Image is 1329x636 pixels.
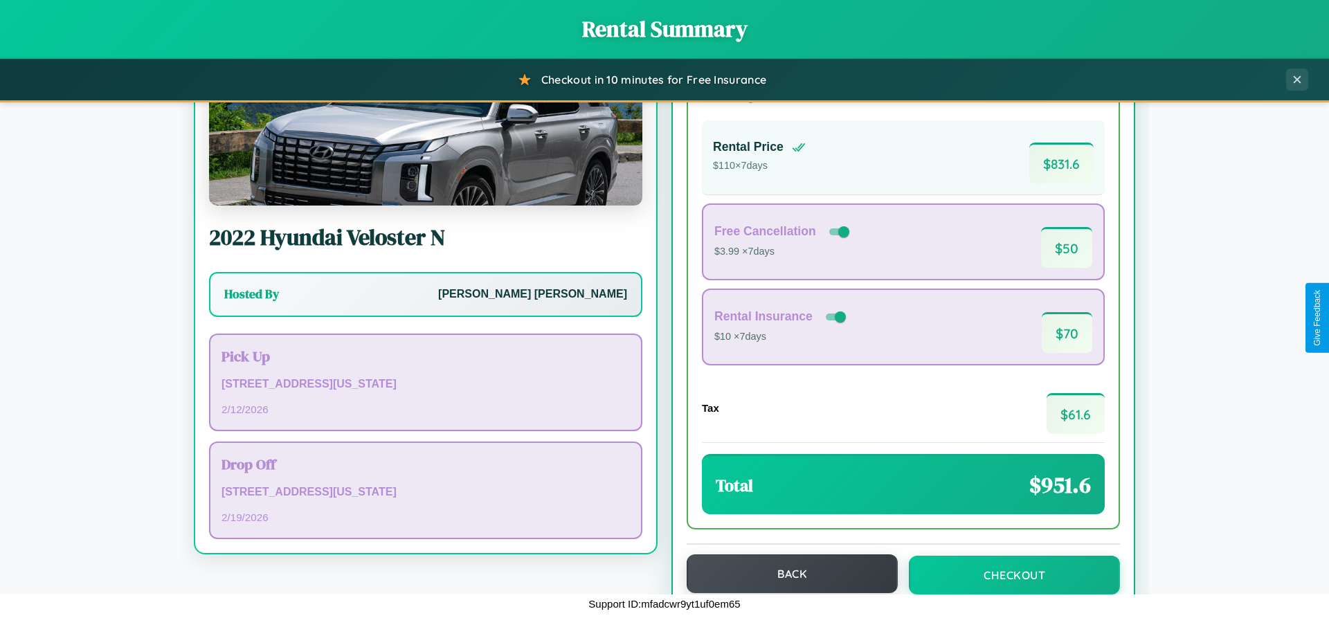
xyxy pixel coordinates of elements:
button: Checkout [909,556,1120,594]
span: $ 831.6 [1029,143,1094,183]
p: 2 / 12 / 2026 [221,400,630,419]
h3: Total [716,474,753,497]
img: Hyundai Veloster N [209,67,642,206]
h4: Rental Insurance [714,309,813,324]
h2: 2022 Hyundai Veloster N [209,222,642,253]
span: $ 951.6 [1029,470,1091,500]
p: [STREET_ADDRESS][US_STATE] [221,482,630,502]
h4: Rental Price [713,140,784,154]
h3: Drop Off [221,454,630,474]
div: Give Feedback [1312,290,1322,346]
button: Back [687,554,898,593]
h4: Tax [702,402,719,414]
p: $ 110 × 7 days [713,157,806,175]
span: $ 70 [1042,312,1092,353]
h4: Free Cancellation [714,224,816,239]
p: Support ID: mfadcwr9yt1uf0em65 [588,594,740,613]
p: [STREET_ADDRESS][US_STATE] [221,374,630,394]
h3: Hosted By [224,286,279,302]
p: $10 × 7 days [714,328,849,346]
h1: Rental Summary [14,14,1315,44]
span: $ 61.6 [1047,393,1105,434]
h3: Pick Up [221,346,630,366]
span: $ 50 [1041,227,1092,268]
p: $3.99 × 7 days [714,243,852,261]
p: 2 / 19 / 2026 [221,508,630,527]
span: Checkout in 10 minutes for Free Insurance [541,73,766,87]
p: [PERSON_NAME] [PERSON_NAME] [438,284,627,305]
